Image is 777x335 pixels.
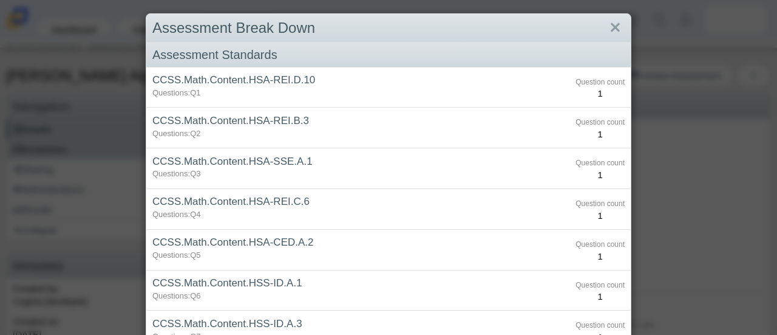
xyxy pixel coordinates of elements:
div: Questions: [152,128,572,139]
dt: Question count [575,199,625,209]
dd: 1 [575,87,625,100]
a: Q1 [190,88,200,97]
dt: Question count [575,158,625,168]
a: CCSS.Math.Content.HSA-REI.D.10 [152,74,315,86]
a: CCSS.Math.Content.HSA-SSE.A.1 [152,156,313,167]
dd: 1 [575,250,625,263]
a: CCSS.Math.Content.HSA-REI.C.6 [152,196,310,207]
a: Q2 [190,129,200,138]
div: Questions: [152,209,572,220]
div: Questions: [152,88,572,98]
a: Q5 [190,250,200,260]
dd: 1 [575,168,625,181]
div: Assessment Break Down [146,14,631,43]
dt: Question count [575,240,625,250]
a: CCSS.Math.Content.HSA-REI.B.3 [152,115,309,126]
div: Assessment Standards [146,43,631,67]
dt: Question count [575,280,625,291]
dd: 1 [575,290,625,303]
div: Questions: [152,250,572,261]
a: Q3 [190,169,200,178]
a: CCSS.Math.Content.HSA-CED.A.2 [152,237,313,248]
a: CCSS.Math.Content.HSS-ID.A.1 [152,277,302,289]
dt: Question count [575,77,625,88]
dd: 1 [575,128,625,140]
div: Questions: [152,168,572,179]
a: Q6 [190,291,200,300]
div: Questions: [152,291,572,302]
a: CCSS.Math.Content.HSS-ID.A.3 [152,318,302,330]
dd: 1 [575,209,625,222]
dt: Question count [575,117,625,128]
dt: Question count [575,320,625,331]
a: Close [606,18,625,38]
a: Q4 [190,210,200,219]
